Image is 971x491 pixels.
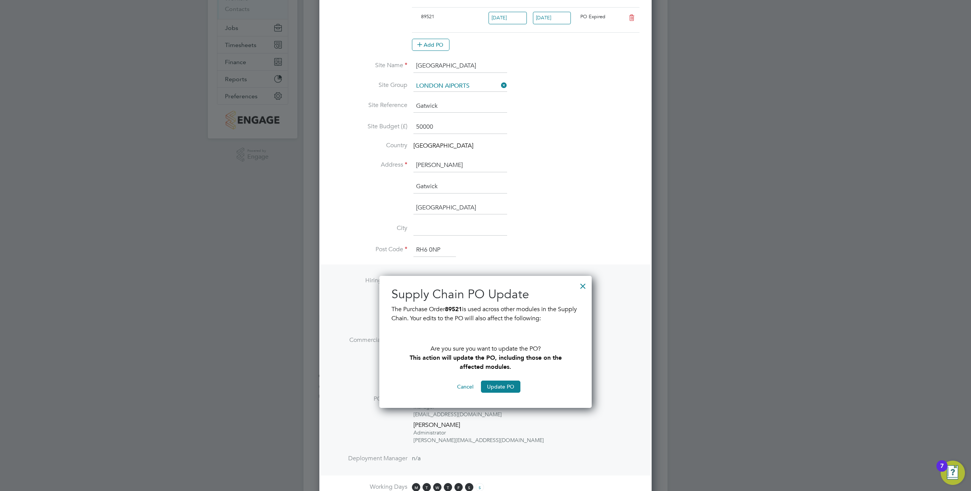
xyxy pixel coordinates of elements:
[332,101,407,109] label: Site Reference
[413,421,460,429] span: [PERSON_NAME]
[332,277,407,285] label: Hiring Manager
[481,381,520,393] button: Update PO
[413,80,507,92] input: Search for...
[941,461,965,485] button: Open Resource Center, 7 new notifications
[391,305,580,323] p: The Purchase Order is used across other modules in the Supply Chain. Your edits to the PO will al...
[413,436,544,444] div: [PERSON_NAME][EMAIL_ADDRESS][DOMAIN_NAME]
[332,61,407,69] label: Site Name
[332,224,407,232] label: City
[391,286,580,302] h2: Supply Chain PO Update
[421,13,434,20] span: 89521
[489,12,527,24] input: Select one
[412,39,449,51] button: Add PO
[332,395,407,403] label: PO Manager
[332,455,407,463] label: Deployment Manager
[391,332,580,371] p: Are you sure you want to update the PO?
[413,429,544,436] div: Administrator
[332,245,407,253] label: Post Code
[940,466,944,476] div: 7
[332,81,407,89] label: Site Group
[410,354,562,370] b: This action will update the PO, including those on the affected modules.
[332,336,407,344] label: Commercial Manager
[580,13,605,20] span: PO Expired
[332,123,407,131] label: Site Budget (£)
[412,455,421,462] span: n/a
[413,142,473,150] span: [GEOGRAPHIC_DATA]
[445,305,462,313] b: 89521
[413,411,544,418] div: [EMAIL_ADDRESS][DOMAIN_NAME]
[332,483,407,491] label: Working Days
[332,161,407,169] label: Address
[332,142,407,150] label: Country
[533,12,571,24] input: Select one
[451,381,479,393] button: Cancel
